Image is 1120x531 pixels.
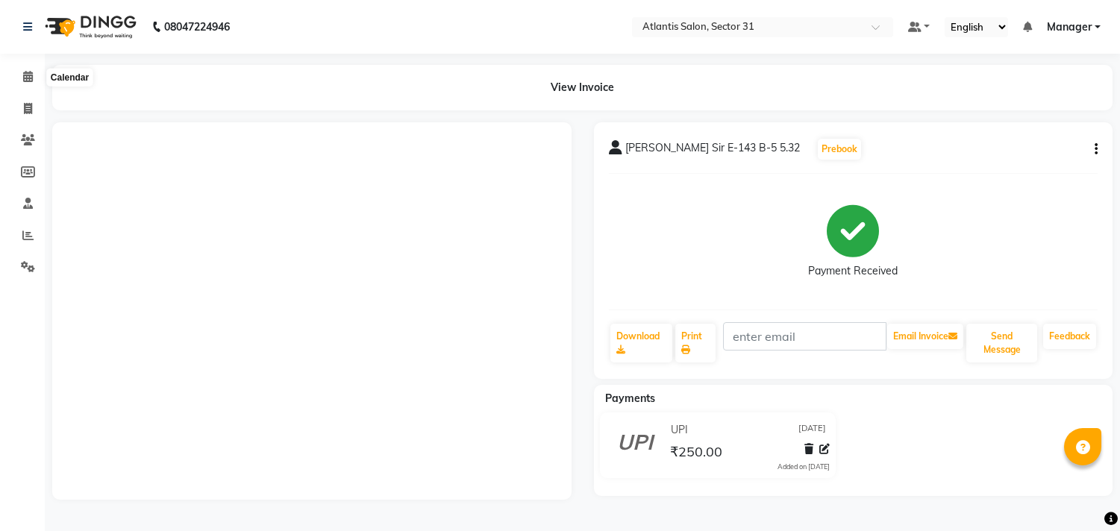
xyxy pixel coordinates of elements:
[605,392,655,405] span: Payments
[966,324,1037,362] button: Send Message
[1047,19,1092,35] span: Manager
[675,324,716,362] a: Print
[610,324,672,362] a: Download
[818,139,861,160] button: Prebook
[808,263,898,279] div: Payment Received
[164,6,230,48] b: 08047224946
[1043,324,1096,349] a: Feedback
[723,322,886,351] input: enter email
[625,140,800,161] span: [PERSON_NAME] Sir E-143 B-5 5.32
[778,462,830,472] div: Added on [DATE]
[1057,471,1105,516] iframe: chat widget
[670,443,722,464] span: ₹250.00
[887,324,963,349] button: Email Invoice
[52,65,1113,110] div: View Invoice
[38,6,140,48] img: logo
[798,422,826,438] span: [DATE]
[47,69,93,87] div: Calendar
[671,422,688,438] span: UPI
